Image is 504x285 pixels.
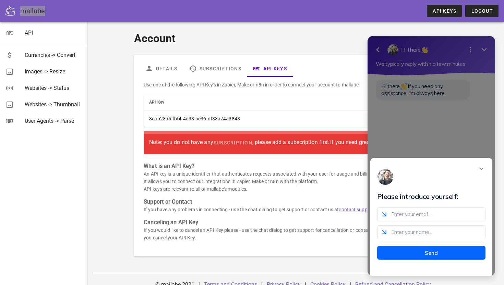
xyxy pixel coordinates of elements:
div: Images -> Resize [25,68,82,75]
div: Websites -> Status [25,85,82,91]
a: Subscriptions [183,60,247,77]
span: Logout [471,8,493,14]
a: contact support [339,207,374,212]
span: API Key [149,100,164,105]
h3: Canceling an API Key [144,219,448,226]
td: 8eab23a5-fbf4-4d38-bc36-df83a74a3848 [144,110,391,127]
iframe: To enrich screen reader interactions, please activate Accessibility in Grammarly extension settings [359,29,504,285]
th: API Key: Not sorted. Activate to sort ascending. [144,94,391,110]
div: User Agents -> Parse [25,118,82,124]
a: subscription [213,136,252,149]
p: Use one of the following API Key's in Zapier, Make or n8n in order to connect your account to mal... [144,81,448,88]
p: If you have any problems in connecting - use the chat dialog to get support or contact us at and ... [144,206,448,213]
span: subscription [213,140,252,145]
p: If you would like to cancel an API Key please - use the chat dialog to get support for cancellati... [144,226,448,241]
a: API Keys [247,60,292,77]
button: Logout [465,5,499,17]
a: Details [140,60,183,77]
span: API Keys [432,8,456,14]
div: mallabe [20,6,45,16]
div: Currencies -> Convert [25,52,82,58]
div: Websites -> Thumbnail [25,101,82,108]
div: API [25,29,82,36]
p: An API key is a unique identifier that authenticates requests associated with your user for usage... [144,170,448,193]
h1: Account [134,30,457,47]
h3: What is an API Key? [144,163,448,170]
a: API Keys [427,5,462,17]
div: Note: you do not have any , please add a subscription first if you need greater service calls count. [149,136,442,149]
h3: Support or Contact [144,198,448,206]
